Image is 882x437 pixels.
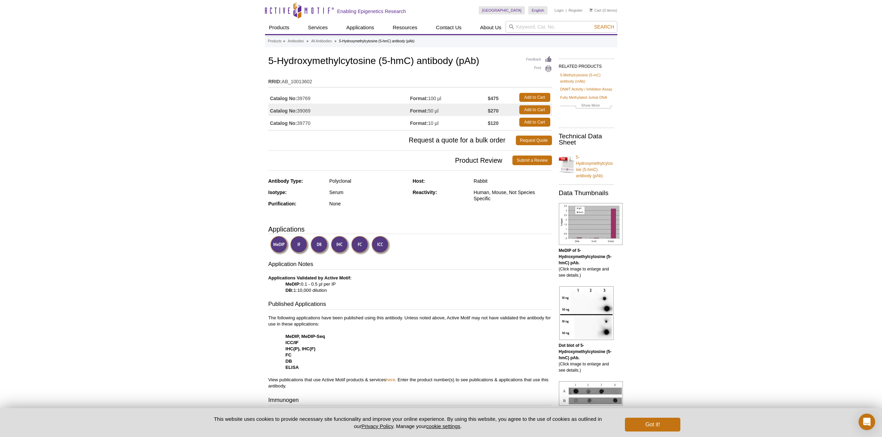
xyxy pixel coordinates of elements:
a: Login [554,8,564,13]
img: Immunohistochemistry Validated [331,236,350,255]
h3: Published Applications [268,300,552,310]
img: Dot Blot Validated [310,236,329,255]
strong: MeDIP: [286,281,301,287]
a: 5-Methylcytosine (5-mC) antibody (mAb) [560,72,613,84]
td: AB_10013602 [268,74,552,85]
a: Fully Methylated Jurkat DNA [560,94,607,100]
a: Register [568,8,583,13]
strong: Isotype: [268,190,287,195]
li: 5-Hydroxymethylcytosine (5-hmC) antibody (pAb) [339,39,414,43]
h2: Data Thumbnails [559,190,614,196]
a: Contact Us [432,21,466,34]
td: 39769 [268,91,410,104]
div: Rabbit [474,178,552,184]
button: Search [592,24,616,30]
strong: MeDIP, MeDIP-Seq [286,334,325,339]
div: Serum [329,189,407,195]
h3: Applications [268,224,552,234]
td: 39069 [268,104,410,116]
img: 5-Hydroxymethylcytosine (5-hmC) antibody (pAb) tested by MeDIP analysis. [559,203,623,245]
td: 100 µl [410,91,488,104]
a: Feedback [526,56,552,63]
strong: Format: [410,120,428,126]
h2: Technical Data Sheet [559,133,614,146]
a: Show More [560,102,613,110]
strong: Catalog No: [270,95,297,102]
span: Product Review [268,156,513,165]
a: English [528,6,548,14]
div: None [329,201,407,207]
strong: DB: [286,288,294,293]
strong: FC [286,352,292,358]
strong: Catalog No: [270,108,297,114]
b: MeDIP of 5-Hydroxymethylcytosine (5-hmC) pAb. [559,248,612,265]
a: [GEOGRAPHIC_DATA] [479,6,525,14]
td: 39770 [268,116,410,128]
p: This website uses cookies to provide necessary site functionality and improve your online experie... [202,415,614,430]
input: Keyword, Cat. No. [506,21,617,33]
h3: Immunogen [268,396,552,406]
h2: Enabling Epigenetics Research [337,8,406,14]
strong: ELISA [286,365,299,370]
a: Submit a Review [512,156,552,165]
a: Add to Cart [519,93,550,102]
a: All Antibodies [311,38,332,44]
a: Request Quote [516,136,552,145]
img: Immunocytochemistry Validated [371,236,390,255]
p: (Click image to enlarge and see details.) [559,247,614,278]
span: Request a quote for a bulk order [268,136,516,145]
img: Your Cart [589,8,593,12]
span: Search [594,24,614,30]
a: Cart [589,8,602,13]
strong: Format: [410,95,428,102]
b: Applications Validated by Active Motif: [268,275,352,280]
strong: $475 [488,95,499,102]
a: Services [304,21,332,34]
img: 5-Hydroxymethylcytosine (5-hmC) antibody (pAb) tested by dot blot analysis. [559,286,614,340]
li: (0 items) [589,6,617,14]
h1: 5-Hydroxymethylcytosine (5-hmC) antibody (pAb) [268,56,552,67]
div: Open Intercom Messenger [859,414,875,430]
a: Print [526,65,552,73]
strong: $270 [488,108,499,114]
a: Add to Cart [519,118,550,127]
a: Resources [389,21,422,34]
li: » [334,39,337,43]
strong: Reactivity: [413,190,437,195]
li: | [566,6,567,14]
a: About Us [476,21,506,34]
a: Products [268,38,281,44]
strong: IHC(P), IHC(F) [286,346,316,351]
h3: Application Notes [268,260,552,270]
div: Human, Mouse, Not Species Specific [474,189,552,202]
strong: Host: [413,178,425,184]
button: cookie settings [426,423,460,429]
img: Flow Cytometry Validated [351,236,370,255]
td: 10 µl [410,116,488,128]
strong: RRID: [268,78,282,85]
strong: ICC/IF [286,340,299,345]
td: 50 µl [410,104,488,116]
div: Polyclonal [329,178,407,184]
li: » [283,39,285,43]
a: Applications [342,21,378,34]
p: The following applications have been published using this antibody. Unless noted above, Active Mo... [268,315,552,389]
h2: RELATED PRODUCTS [559,58,614,71]
li: » [307,39,309,43]
a: Products [265,21,294,34]
a: Privacy Policy [361,423,393,429]
button: Got it! [625,418,680,431]
strong: Antibody Type: [268,178,303,184]
strong: DB [286,359,292,364]
strong: Catalog No: [270,120,297,126]
a: 5-Hydroxymethylcytosine (5-hmC) antibody (pAb) [559,150,614,179]
strong: Format: [410,108,428,114]
a: DNMT Activity / Inhibition Assay [560,86,613,92]
img: 5-Hydroxymethylcytosine (5-hmC) antibody (pAb) tested by dot blot analysis. [559,381,623,406]
b: Dot blot of 5-Hydroxymethylcytosine (5-hmC) pAb. [559,343,612,360]
img: Immunofluorescence Validated [290,236,309,255]
p: 0.1 - 0.5 µl per IP 1:10,000 dilution [268,275,552,294]
a: here [386,377,395,382]
a: Antibodies [288,38,304,44]
strong: Purification: [268,201,297,206]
